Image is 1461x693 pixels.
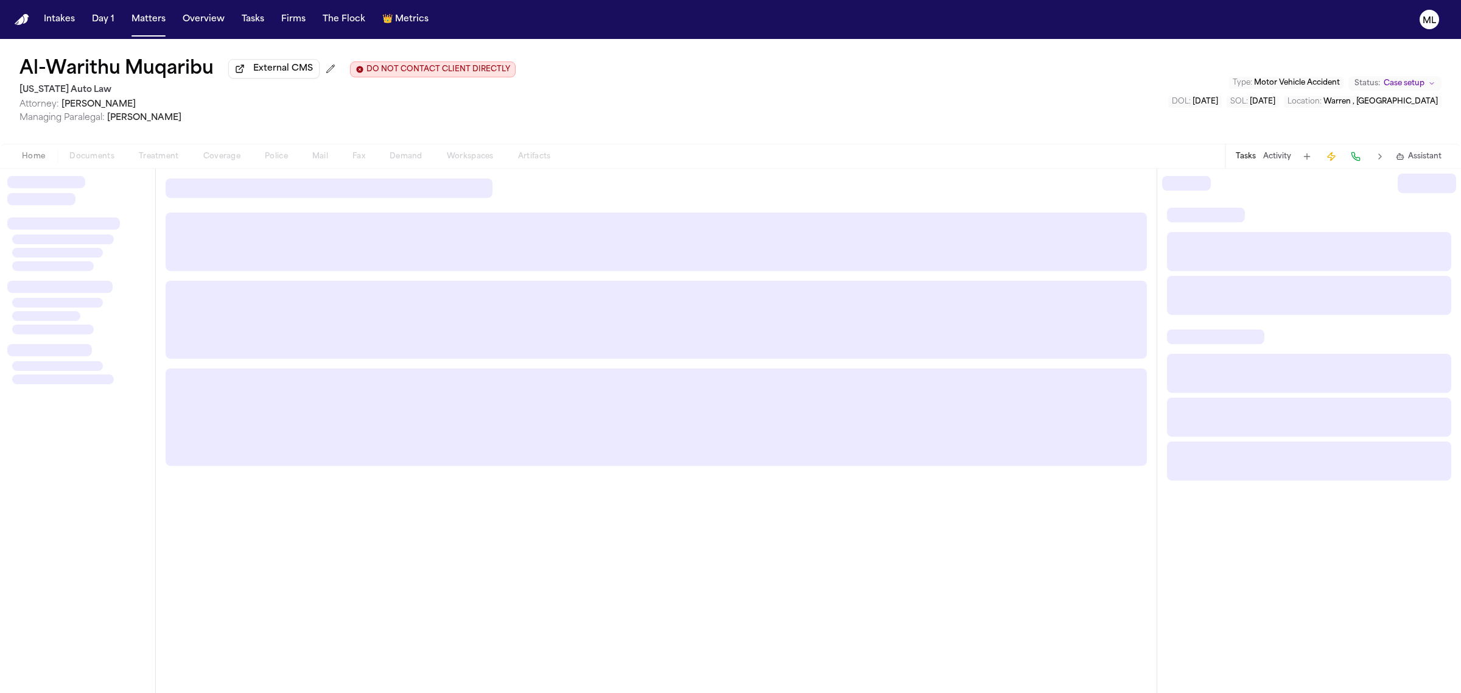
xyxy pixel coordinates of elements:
[350,62,516,77] button: Edit client contact restriction
[61,100,136,109] span: [PERSON_NAME]
[1298,148,1316,165] button: Add Task
[19,113,105,122] span: Managing Paralegal:
[1384,79,1424,88] span: Case setup
[15,14,29,26] a: Home
[1408,152,1442,161] span: Assistant
[1172,98,1191,105] span: DOL :
[19,83,516,97] h2: [US_STATE] Auto Law
[87,9,119,30] button: Day 1
[237,9,269,30] button: Tasks
[1396,152,1442,161] button: Assistant
[178,9,229,30] button: Overview
[1347,148,1364,165] button: Make a Call
[1229,77,1344,89] button: Edit Type: Motor Vehicle Accident
[1193,98,1218,105] span: [DATE]
[366,65,510,74] span: DO NOT CONTACT CLIENT DIRECTLY
[276,9,310,30] button: Firms
[1254,79,1340,86] span: Motor Vehicle Accident
[1354,79,1380,88] span: Status:
[1323,98,1438,105] span: Warren , [GEOGRAPHIC_DATA]
[1230,98,1248,105] span: SOL :
[127,9,170,30] button: Matters
[382,13,393,26] span: crown
[318,9,370,30] button: The Flock
[1168,96,1222,108] button: Edit DOL: 2025-06-05
[395,13,429,26] span: Metrics
[107,113,181,122] span: [PERSON_NAME]
[1233,79,1252,86] span: Type :
[228,59,320,79] button: External CMS
[39,9,80,30] button: Intakes
[19,58,214,80] h1: Al-Warithu Muqaribu
[1250,98,1275,105] span: [DATE]
[19,100,59,109] span: Attorney:
[19,58,214,80] button: Edit matter name
[1263,152,1291,161] button: Activity
[1288,98,1322,105] span: Location :
[15,14,29,26] img: Finch Logo
[1236,152,1256,161] button: Tasks
[1227,96,1279,108] button: Edit SOL: 2027-06-05
[1348,76,1442,91] button: Change status from Case setup
[377,9,433,30] button: crownMetrics
[1423,16,1436,25] text: ML
[1284,96,1442,108] button: Edit Location: Warren , MI
[1323,148,1340,165] button: Create Immediate Task
[253,63,313,75] span: External CMS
